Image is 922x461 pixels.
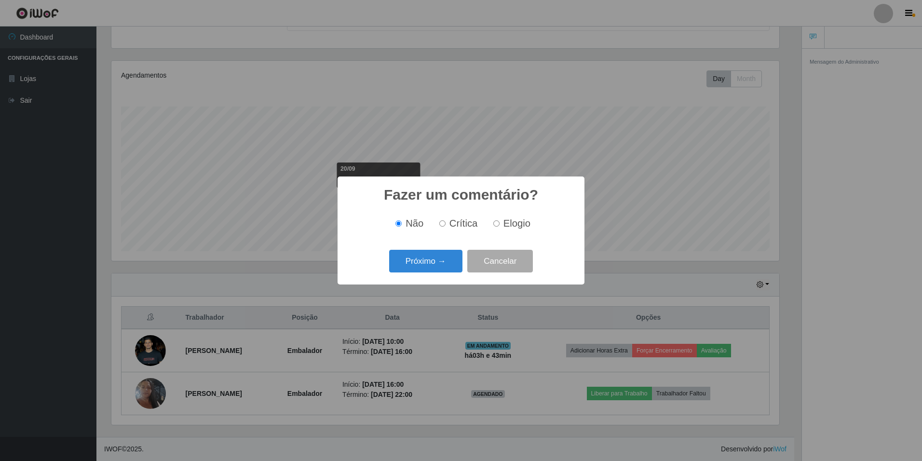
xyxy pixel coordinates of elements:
span: Não [406,218,423,229]
input: Elogio [493,220,500,227]
input: Crítica [439,220,446,227]
button: Próximo → [389,250,462,272]
span: Elogio [503,218,530,229]
input: Não [395,220,402,227]
h2: Fazer um comentário? [384,186,538,203]
span: Crítica [449,218,478,229]
button: Cancelar [467,250,533,272]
